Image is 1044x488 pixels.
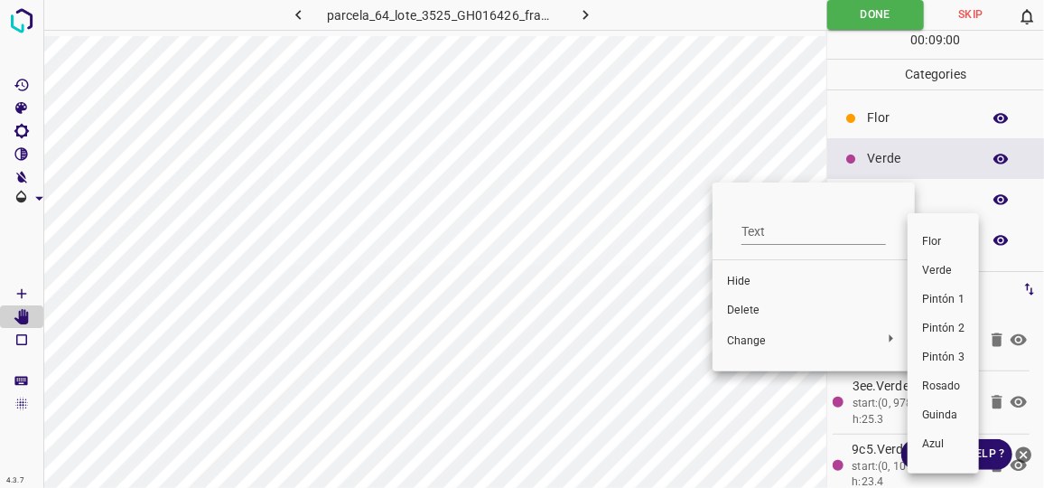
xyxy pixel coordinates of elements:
span: Guinda [922,408,965,424]
span: Pintón 3 [922,350,965,366]
span: Verde [922,263,965,279]
span: Pintón 1 [922,292,965,308]
span: Rosado [922,379,965,395]
span: Azul [922,436,965,453]
span: Flor [922,234,965,250]
span: Pintón 2 [922,321,965,337]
